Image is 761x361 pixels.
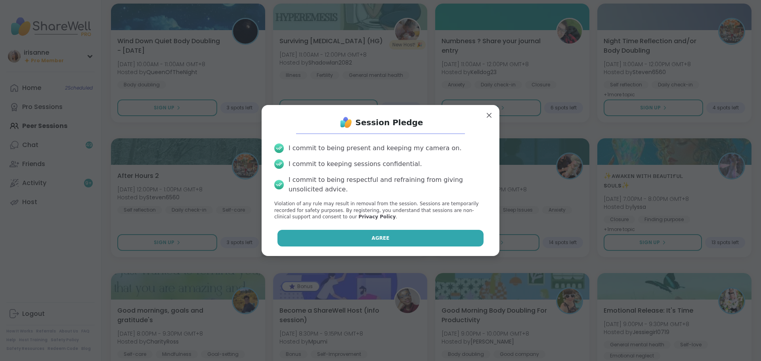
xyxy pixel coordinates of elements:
[289,175,487,194] div: I commit to being respectful and refraining from giving unsolicited advice.
[356,117,423,128] h1: Session Pledge
[289,143,461,153] div: I commit to being present and keeping my camera on.
[274,201,487,220] p: Violation of any rule may result in removal from the session. Sessions are temporarily recorded f...
[372,235,390,242] span: Agree
[338,115,354,130] img: ShareWell Logo
[289,159,422,169] div: I commit to keeping sessions confidential.
[277,230,484,246] button: Agree
[358,214,396,220] a: Privacy Policy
